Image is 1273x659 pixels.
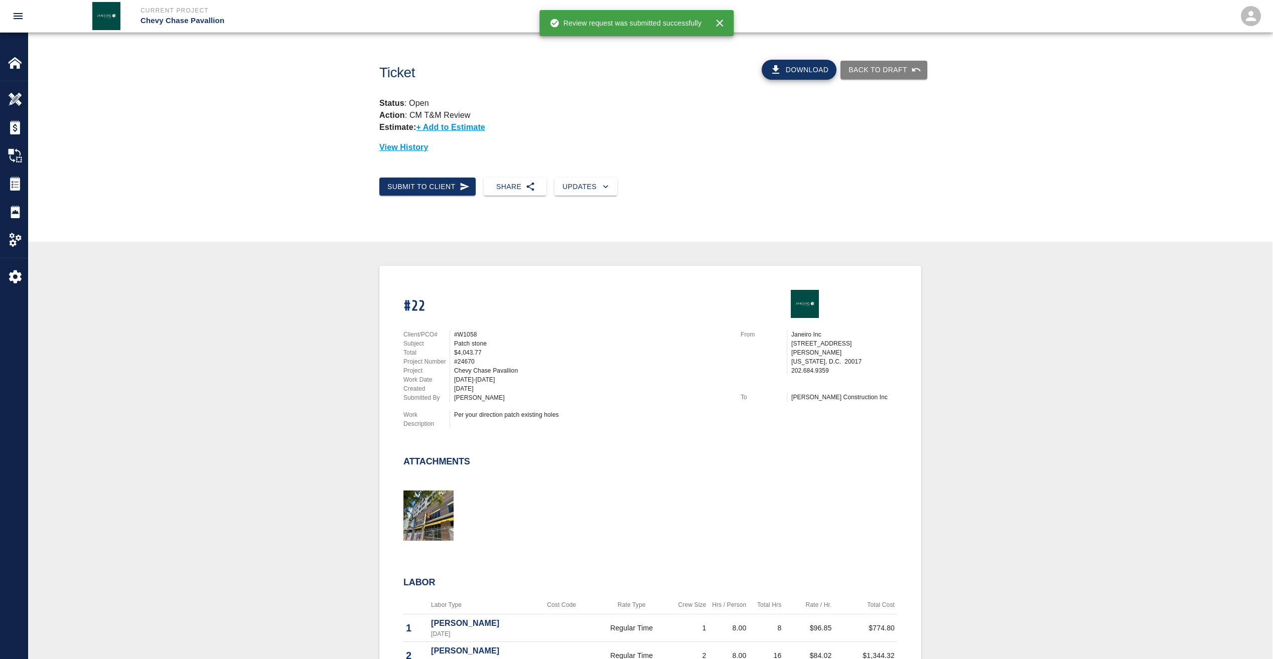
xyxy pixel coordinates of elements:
[403,298,729,315] h1: #22
[6,4,30,28] button: open drawer
[403,490,454,541] img: thumbnail
[379,111,405,119] strong: Action
[673,596,709,614] th: Crew Size
[140,6,691,15] p: Current Project
[403,393,450,402] p: Submitted By
[709,596,749,614] th: Hrs / Person
[454,357,729,366] div: #24670
[549,14,701,32] div: Review request was submitted successfully
[791,290,819,318] img: Janeiro Inc
[784,596,834,614] th: Rate / Hr.
[791,339,897,366] p: [STREET_ADDRESS][PERSON_NAME] [US_STATE], D.C. 20017
[403,375,450,384] p: Work Date
[709,614,749,642] td: 8.00
[762,60,837,80] button: Download
[379,141,921,153] p: View History
[1223,611,1273,659] iframe: Chat Widget
[403,330,450,339] p: Client/PCO#
[791,330,897,339] p: Janeiro Inc
[741,393,787,402] p: To
[454,375,729,384] div: [DATE]-[DATE]
[673,614,709,642] td: 1
[379,97,921,109] p: : Open
[416,123,485,131] p: + Add to Estimate
[379,123,416,131] strong: Estimate:
[403,456,470,467] h2: Attachments
[403,577,897,588] h2: Labor
[484,178,546,196] button: Share
[403,384,450,393] p: Created
[791,393,897,402] p: [PERSON_NAME] Construction Inc
[431,645,531,657] p: [PERSON_NAME]
[454,384,729,393] div: [DATE]
[406,620,426,635] p: 1
[590,614,673,642] td: Regular Time
[403,348,450,357] p: Total
[431,629,531,638] p: [DATE]
[749,596,784,614] th: Total Hrs
[784,614,834,642] td: $96.85
[454,410,729,419] div: Per your direction patch existing holes
[454,348,729,357] div: $4,043.77
[92,2,120,30] img: Janeiro Inc
[429,596,533,614] th: Labor Type
[379,99,404,107] strong: Status
[834,614,897,642] td: $774.80
[834,596,897,614] th: Total Cost
[403,357,450,366] p: Project Number
[403,410,450,428] p: Work Description
[379,65,692,81] h1: Ticket
[533,596,590,614] th: Cost Code
[140,15,691,27] p: Chevy Chase Pavallion
[554,178,617,196] button: Updates
[741,330,787,339] p: From
[749,614,784,642] td: 8
[454,366,729,375] div: Chevy Chase Pavallion
[403,366,450,375] p: Project
[454,339,729,348] div: Patch stone
[840,61,927,79] button: Back to Draft
[590,596,673,614] th: Rate Type
[379,111,471,119] p: : CM T&M Review
[791,366,897,375] p: 202.684.9359
[454,393,729,402] div: [PERSON_NAME]
[403,339,450,348] p: Subject
[379,178,476,196] button: Submit to Client
[454,330,729,339] div: #W1058
[431,617,531,629] p: [PERSON_NAME]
